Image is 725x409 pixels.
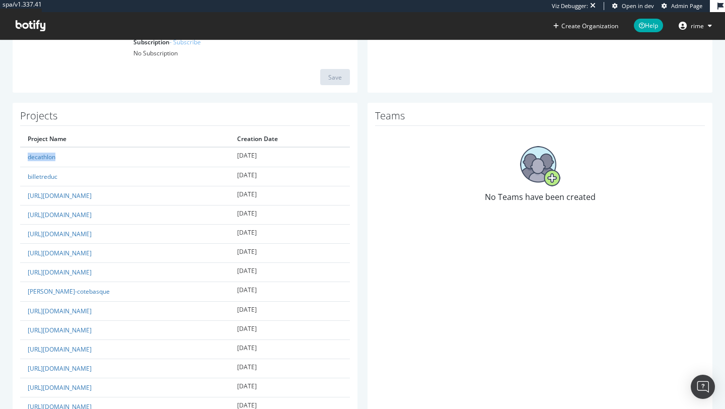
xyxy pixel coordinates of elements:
[28,307,92,315] a: [URL][DOMAIN_NAME]
[28,172,57,181] a: billetreduc
[230,378,350,397] td: [DATE]
[28,364,92,373] a: [URL][DOMAIN_NAME]
[691,22,704,30] span: rime
[230,263,350,282] td: [DATE]
[230,359,350,378] td: [DATE]
[662,2,702,10] a: Admin Page
[28,383,92,392] a: [URL][DOMAIN_NAME]
[28,345,92,354] a: [URL][DOMAIN_NAME]
[553,21,619,31] button: Create Organization
[230,205,350,224] td: [DATE]
[230,244,350,263] td: [DATE]
[28,249,92,257] a: [URL][DOMAIN_NAME]
[230,339,350,359] td: [DATE]
[634,19,663,32] span: Help
[320,69,350,85] button: Save
[328,73,342,82] div: Save
[671,2,702,10] span: Admin Page
[230,131,350,147] th: Creation Date
[28,287,110,296] a: [PERSON_NAME]-cotebasque
[485,191,596,202] span: No Teams have been created
[375,110,705,126] h1: Teams
[230,147,350,167] td: [DATE]
[28,153,55,161] a: decathlon
[28,230,92,238] a: [URL][DOMAIN_NAME]
[20,110,350,126] h1: Projects
[133,49,350,57] div: No Subscription
[552,2,588,10] div: Viz Debugger:
[28,211,92,219] a: [URL][DOMAIN_NAME]
[612,2,654,10] a: Open in dev
[28,191,92,200] a: [URL][DOMAIN_NAME]
[622,2,654,10] span: Open in dev
[133,38,201,46] label: Subscription
[230,186,350,205] td: [DATE]
[691,375,715,399] div: Open Intercom Messenger
[170,38,201,46] a: - Subscribe
[230,224,350,243] td: [DATE]
[671,18,720,34] button: rime
[230,320,350,339] td: [DATE]
[520,146,560,186] img: No Teams have been created
[230,282,350,301] td: [DATE]
[28,326,92,334] a: [URL][DOMAIN_NAME]
[230,301,350,320] td: [DATE]
[28,268,92,277] a: [URL][DOMAIN_NAME]
[20,131,230,147] th: Project Name
[230,167,350,186] td: [DATE]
